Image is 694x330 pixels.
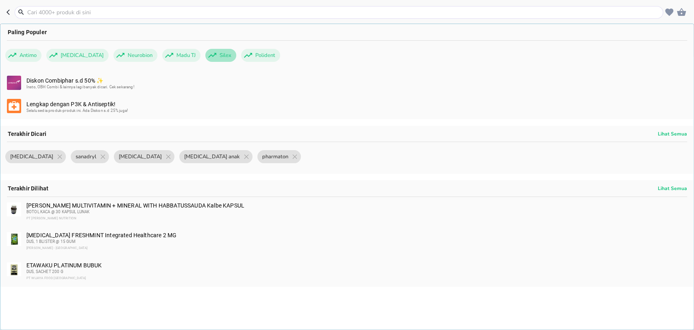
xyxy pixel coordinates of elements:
div: [MEDICAL_DATA] [114,150,174,163]
span: PT [PERSON_NAME] NUTRITION [26,216,76,220]
span: [MEDICAL_DATA] anak [179,150,245,163]
div: pharmaton [257,150,301,163]
div: [MEDICAL_DATA] [5,150,66,163]
div: Paling Populer [0,24,694,40]
div: sanadryl [71,150,109,163]
div: ETAWAKU PLATINUM BUBUK [26,262,686,282]
span: [MEDICAL_DATA] [56,49,109,62]
div: [PERSON_NAME] MULTIVITAMIN + MINERAL WITH HABBATUSSAUDA Kalbe KAPSUL [26,202,686,222]
div: Neurobion [113,49,157,62]
span: [PERSON_NAME] - [GEOGRAPHIC_DATA] [26,246,87,250]
div: Madu TJ [162,49,200,62]
div: Lengkap dengan P3K & Antiseptik! [26,101,686,114]
div: Terakhir Dilihat [0,180,694,197]
span: pharmaton [257,150,293,163]
div: Diskon Combiphar s.d 50% ✨ [26,77,686,90]
div: Terakhir Dicari [0,126,694,142]
div: [MEDICAL_DATA] [46,49,109,62]
input: Cari 4000+ produk di sini [26,8,661,17]
span: PT WIJAYA FOOD [GEOGRAPHIC_DATA] [26,276,86,280]
span: Neurobion [123,49,157,62]
div: [MEDICAL_DATA] anak [179,150,252,163]
p: Lihat Semua [658,185,687,192]
span: Madu TJ [172,49,200,62]
div: Antimo [5,49,41,62]
span: DUS, 1 BLISTER @ 15 GUM [26,239,76,244]
span: sanadryl [71,150,101,163]
span: Silex [215,49,236,62]
span: Selalu sedia produk-produk ini. Ada Diskon s.d 25% juga! [26,108,128,113]
span: DUS, SACHET 200 G [26,269,63,274]
span: BOTOL KACA @ 30 KAPSUL LUNAK [26,210,89,214]
span: Polident [250,49,280,62]
div: Silex [205,49,236,62]
img: 7d61cdf7-11f2-4e42-80ba-7b4e2ad80231.svg [7,76,21,90]
span: [MEDICAL_DATA] [114,150,167,163]
div: [MEDICAL_DATA] FRESHMINT Integrated Healthcare 2 MG [26,232,686,251]
span: [MEDICAL_DATA] [5,150,58,163]
span: Antimo [15,49,41,62]
p: Lihat Semua [658,131,687,137]
div: Polident [241,49,280,62]
img: b4dbc6bd-13c0-48bd-bda2-71397b69545d.svg [7,99,21,113]
span: Insto, OBH Combi & lainnya lagi banyak dicari. Cek sekarang! [26,85,135,89]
